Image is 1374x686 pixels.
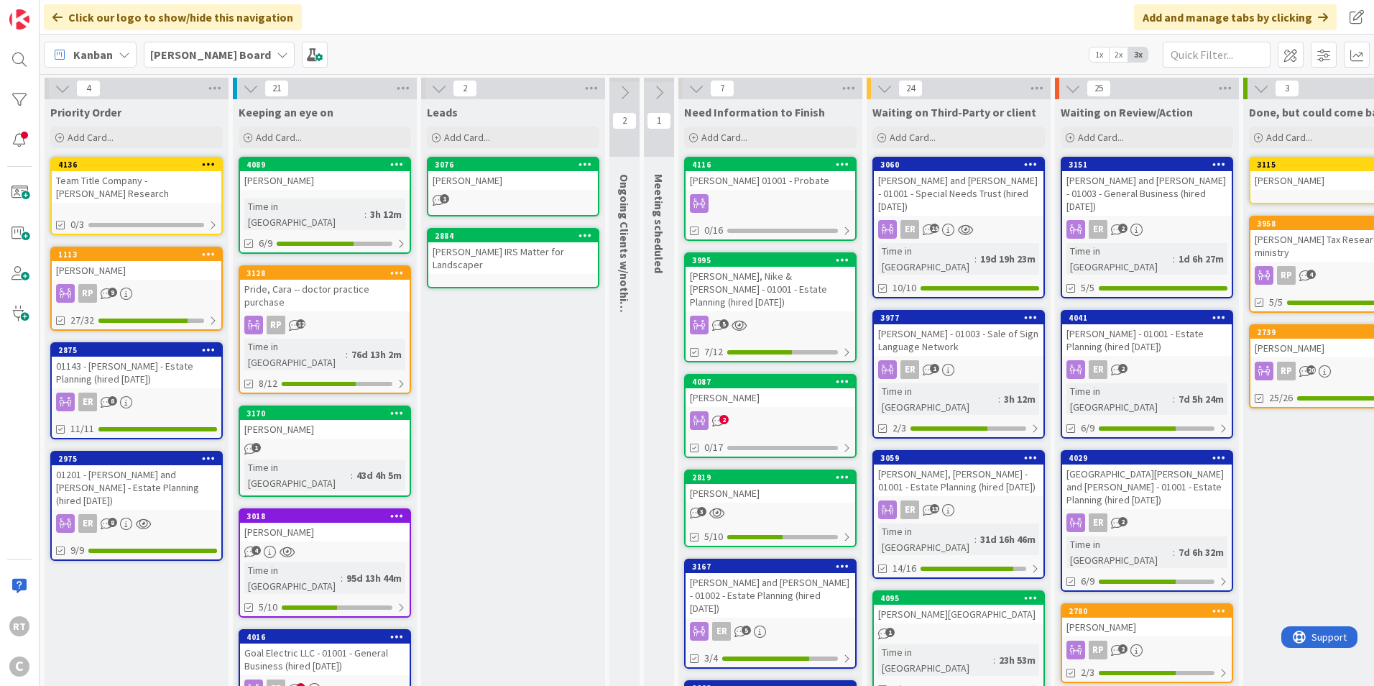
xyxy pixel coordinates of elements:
span: 2 [1118,644,1128,654]
span: Meeting scheduled [652,174,666,273]
span: 2 [612,112,637,129]
a: 3128Pride, Cara -- doctor practice purchaseRPTime in [GEOGRAPHIC_DATA]:76d 13h 2m8/12 [239,265,411,394]
div: [PERSON_NAME] 01001 - Probate [686,171,855,190]
span: 6/9 [1081,574,1094,589]
div: 4116[PERSON_NAME] 01001 - Probate [686,158,855,190]
div: ER [900,500,919,519]
div: 3059 [874,452,1043,465]
div: 3151[PERSON_NAME] and [PERSON_NAME] - 01003 - General Business (hired [DATE]) [1062,158,1232,216]
div: Team Title Company - [PERSON_NAME] Research [52,171,221,203]
div: [PERSON_NAME] and [PERSON_NAME] - 01002 - Estate Planning (hired [DATE]) [686,573,855,618]
span: Priority Order [50,105,121,119]
span: 3x [1128,47,1148,62]
span: 1 [647,112,671,129]
div: 43d 4h 5m [353,467,405,483]
span: Kanban [73,46,113,63]
div: 4041 [1069,313,1232,323]
div: 2975 [52,452,221,465]
div: RP [240,316,410,334]
div: [PERSON_NAME] [1062,618,1232,636]
span: Add Card... [256,131,302,144]
div: 3167[PERSON_NAME] and [PERSON_NAME] - 01002 - Estate Planning (hired [DATE]) [686,560,855,618]
div: Time in [GEOGRAPHIC_DATA] [244,339,346,370]
span: : [1173,391,1175,407]
div: RP [1277,266,1296,285]
div: 2875 [52,344,221,357]
div: ER [900,220,919,239]
div: 3h 12m [366,206,405,222]
div: 01143 - [PERSON_NAME] - Estate Planning (hired [DATE]) [52,357,221,388]
a: 287501143 - [PERSON_NAME] - Estate Planning (hired [DATE])ER11/11 [50,342,223,439]
div: 1d 6h 27m [1175,251,1227,267]
span: 9/9 [70,543,84,558]
div: ER [1062,513,1232,532]
span: 5/5 [1081,280,1094,296]
div: 7d 5h 24m [1175,391,1227,407]
div: 3018 [246,511,410,521]
span: 9 [108,288,117,297]
span: 8 [108,396,117,406]
div: [PERSON_NAME] [686,388,855,407]
span: 12 [296,319,305,329]
div: 4136 [58,160,221,170]
div: 3977[PERSON_NAME] - 01003 - Sale of Sign Language Network [874,311,1043,356]
div: 3167 [686,560,855,573]
span: 5/10 [704,529,723,544]
div: 1113 [58,250,221,260]
span: 27/32 [70,313,94,328]
div: 2780 [1069,606,1232,616]
span: 21 [264,80,289,97]
div: RP [1089,641,1107,659]
a: 2819[PERSON_NAME]5/10 [684,470,857,547]
div: [PERSON_NAME] - 01003 - Sale of Sign Language Network [874,324,1043,356]
div: 2884[PERSON_NAME] IRS Matter for Landscaper [428,229,598,274]
span: Add Card... [890,131,936,144]
span: 5 [742,626,751,635]
span: 1 [440,194,449,203]
span: 6/9 [1081,421,1094,436]
div: [PERSON_NAME] [428,171,598,190]
span: Ongoing Clients w/nothing ATM [617,174,632,339]
a: 4041[PERSON_NAME] - 01001 - Estate Planning (hired [DATE])ERTime in [GEOGRAPHIC_DATA]:7d 5h 24m6/9 [1061,310,1233,439]
img: Visit kanbanzone.com [9,9,29,29]
div: Time in [GEOGRAPHIC_DATA] [878,644,993,676]
span: 5/5 [1269,295,1283,310]
div: 2819 [686,471,855,484]
span: : [974,531,977,547]
div: Time in [GEOGRAPHIC_DATA] [878,383,998,415]
div: 19d 19h 23m [977,251,1039,267]
span: 25 [1087,80,1111,97]
a: 3170[PERSON_NAME]Time in [GEOGRAPHIC_DATA]:43d 4h 5m [239,406,411,497]
div: 3977 [874,311,1043,324]
span: Support [30,2,65,19]
div: RP [78,284,97,303]
span: 2 [719,415,729,424]
a: 4116[PERSON_NAME] 01001 - Probate0/16 [684,157,857,241]
div: [PERSON_NAME] [686,484,855,503]
div: ER [78,514,97,533]
div: 31d 16h 46m [977,531,1039,547]
div: ER [874,360,1043,379]
div: 3128 [246,268,410,278]
a: 4136Team Title Company - [PERSON_NAME] Research0/3 [50,157,223,235]
span: Add Card... [1078,131,1124,144]
div: ER [874,220,1043,239]
a: 297501201 - [PERSON_NAME] and [PERSON_NAME] - Estate Planning (hired [DATE])ER9/9 [50,451,223,561]
div: Time in [GEOGRAPHIC_DATA] [244,562,341,594]
div: 4041[PERSON_NAME] - 01001 - Estate Planning (hired [DATE]) [1062,311,1232,356]
div: 4095 [874,592,1043,605]
span: 4 [252,546,261,555]
div: 3076 [435,160,598,170]
div: 2884 [435,231,598,241]
span: : [993,652,995,668]
div: 4136 [52,158,221,171]
div: [PERSON_NAME], Nike & [PERSON_NAME] - 01001 - Estate Planning (hired [DATE]) [686,267,855,311]
div: 23h 53m [995,652,1039,668]
span: Add Card... [701,131,747,144]
b: [PERSON_NAME] Board [150,47,271,62]
div: 3060 [880,160,1043,170]
span: 3 [697,507,706,516]
span: : [346,347,348,362]
div: 01201 - [PERSON_NAME] and [PERSON_NAME] - Estate Planning (hired [DATE]) [52,465,221,510]
span: 3 [1275,80,1299,97]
